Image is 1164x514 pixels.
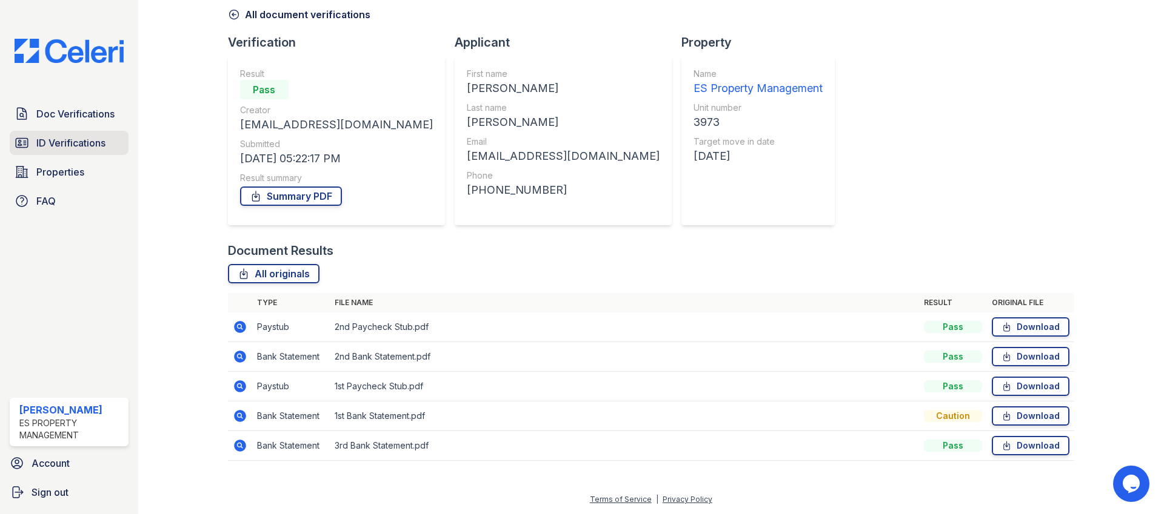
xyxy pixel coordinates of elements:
a: Terms of Service [590,495,652,504]
div: Pass [240,80,289,99]
div: Applicant [455,34,681,51]
td: 1st Paycheck Stub.pdf [330,372,919,401]
a: Summary PDF [240,186,342,206]
div: Verification [228,34,455,51]
div: Pass [924,351,982,363]
a: Account [5,451,133,475]
span: ID Verifications [36,136,105,150]
a: Download [992,317,1069,337]
a: All originals [228,264,319,283]
a: Name ES Property Management [694,68,823,97]
th: Type [252,293,330,312]
a: Download [992,377,1069,396]
div: Caution [924,410,982,422]
div: Pass [924,440,982,452]
a: Download [992,347,1069,366]
div: Document Results [228,242,333,259]
div: [EMAIL_ADDRESS][DOMAIN_NAME] [467,148,660,165]
div: Name [694,68,823,80]
a: FAQ [10,189,129,213]
td: Bank Statement [252,431,330,461]
div: Creator [240,104,433,116]
td: 3rd Bank Statement.pdf [330,431,919,461]
td: 2nd Paycheck Stub.pdf [330,312,919,342]
div: First name [467,68,660,80]
a: Doc Verifications [10,102,129,126]
a: Privacy Policy [663,495,712,504]
th: Result [919,293,987,312]
div: [EMAIL_ADDRESS][DOMAIN_NAME] [240,116,433,133]
th: Original file [987,293,1074,312]
div: Pass [924,380,982,392]
td: Paystub [252,312,330,342]
div: [PERSON_NAME] [467,80,660,97]
div: Result summary [240,172,433,184]
div: Submitted [240,138,433,150]
a: ID Verifications [10,131,129,155]
div: [PERSON_NAME] [467,114,660,131]
td: Paystub [252,372,330,401]
div: Result [240,68,433,80]
a: Sign out [5,480,133,504]
a: Download [992,406,1069,426]
div: ES Property Management [694,80,823,97]
span: Doc Verifications [36,107,115,121]
div: Pass [924,321,982,333]
img: CE_Logo_Blue-a8612792a0a2168367f1c8372b55b34899dd931a85d93a1a3d3e32e68fde9ad4.png [5,39,133,63]
div: Unit number [694,102,823,114]
span: Properties [36,165,84,179]
div: Target move in date [694,136,823,148]
a: Download [992,436,1069,455]
span: FAQ [36,194,56,208]
div: Last name [467,102,660,114]
div: ES Property Management [19,417,124,441]
div: [DATE] [694,148,823,165]
a: All document verifications [228,7,370,22]
div: [PHONE_NUMBER] [467,182,660,199]
iframe: chat widget [1113,466,1152,502]
td: Bank Statement [252,342,330,372]
div: [DATE] 05:22:17 PM [240,150,433,167]
a: Properties [10,160,129,184]
td: Bank Statement [252,401,330,431]
th: File name [330,293,919,312]
span: Sign out [32,485,69,499]
span: Account [32,456,70,470]
td: 1st Bank Statement.pdf [330,401,919,431]
td: 2nd Bank Statement.pdf [330,342,919,372]
div: Phone [467,170,660,182]
div: 3973 [694,114,823,131]
div: [PERSON_NAME] [19,403,124,417]
div: | [656,495,658,504]
div: Property [681,34,845,51]
div: Email [467,136,660,148]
